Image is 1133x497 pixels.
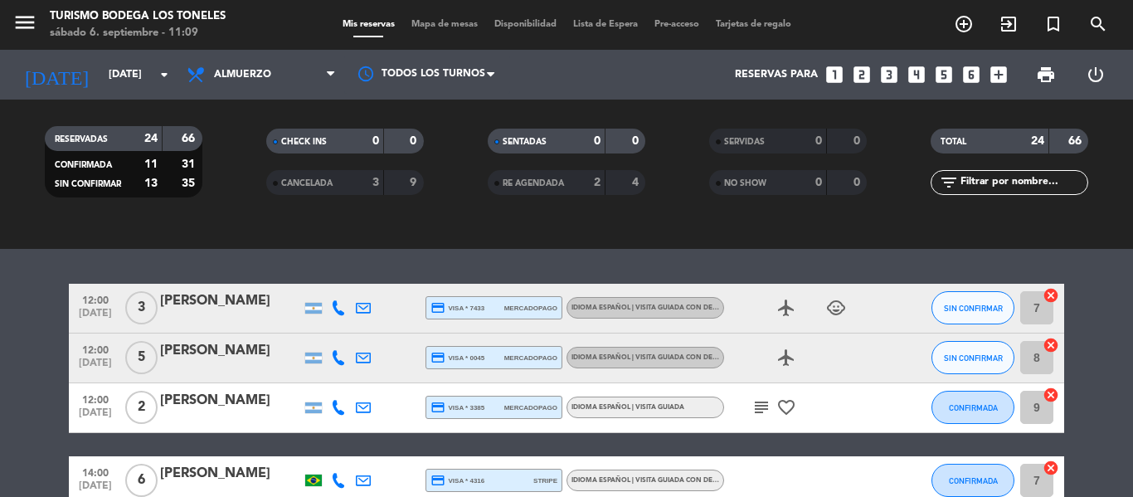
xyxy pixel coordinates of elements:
[941,138,966,146] span: TOTAL
[646,20,708,29] span: Pre-acceso
[503,138,547,146] span: SENTADAS
[214,69,271,80] span: Almuerzo
[154,65,174,85] i: arrow_drop_down
[571,354,867,361] span: Idioma Español | Visita guiada con degustación itinerante - Mosquita Muerta
[75,407,116,426] span: [DATE]
[708,20,800,29] span: Tarjetas de regalo
[724,138,765,146] span: SERVIDAS
[486,20,565,29] span: Disponibilidad
[182,158,198,170] strong: 31
[1086,65,1106,85] i: power_settings_new
[1071,50,1121,100] div: LOG OUT
[1043,337,1059,353] i: cancel
[75,389,116,408] span: 12:00
[334,20,403,29] span: Mis reservas
[571,305,867,311] span: Idioma Español | Visita guiada con degustación itinerante - Mosquita Muerta
[565,20,646,29] span: Lista de Espera
[1043,460,1059,476] i: cancel
[751,397,771,417] i: subject
[75,358,116,377] span: [DATE]
[949,403,998,412] span: CONFIRMADA
[1036,65,1056,85] span: print
[571,404,684,411] span: Idioma Español | Visita Guiada
[632,177,642,188] strong: 4
[125,464,158,497] span: 6
[410,177,420,188] strong: 9
[853,177,863,188] strong: 0
[504,402,557,413] span: mercadopago
[906,64,927,85] i: looks_4
[571,477,867,484] span: Idioma Español | Visita guiada con degustación itinerante - Mosquita Muerta
[824,64,845,85] i: looks_one
[826,298,846,318] i: child_care
[281,138,327,146] span: CHECK INS
[372,135,379,147] strong: 0
[144,178,158,189] strong: 13
[75,339,116,358] span: 12:00
[430,400,445,415] i: credit_card
[1068,135,1085,147] strong: 66
[403,20,486,29] span: Mapa de mesas
[851,64,873,85] i: looks_two
[933,64,955,85] i: looks_5
[988,64,1009,85] i: add_box
[182,133,198,144] strong: 66
[12,56,100,93] i: [DATE]
[281,179,333,188] span: CANCELADA
[504,353,557,363] span: mercadopago
[12,10,37,35] i: menu
[735,69,818,80] span: Reservas para
[55,161,112,169] span: CONFIRMADA
[944,304,1003,313] span: SIN CONFIRMAR
[954,14,974,34] i: add_circle_outline
[430,300,484,315] span: visa * 7433
[878,64,900,85] i: looks_3
[594,135,601,147] strong: 0
[949,476,998,485] span: CONFIRMADA
[594,177,601,188] strong: 2
[182,178,198,189] strong: 35
[410,135,420,147] strong: 0
[504,303,557,314] span: mercadopago
[430,473,445,488] i: credit_card
[815,177,822,188] strong: 0
[632,135,642,147] strong: 0
[1043,287,1059,304] i: cancel
[160,340,301,362] div: [PERSON_NAME]
[144,158,158,170] strong: 11
[160,290,301,312] div: [PERSON_NAME]
[1043,14,1063,34] i: turned_in_not
[503,179,564,188] span: RE AGENDADA
[944,353,1003,363] span: SIN CONFIRMAR
[724,179,766,188] span: NO SHOW
[959,173,1087,192] input: Filtrar por nombre...
[160,463,301,485] div: [PERSON_NAME]
[960,64,982,85] i: looks_6
[1088,14,1108,34] i: search
[430,400,484,415] span: visa * 3385
[533,475,557,486] span: stripe
[776,298,796,318] i: airplanemode_active
[430,300,445,315] i: credit_card
[1043,387,1059,403] i: cancel
[144,133,158,144] strong: 24
[160,390,301,412] div: [PERSON_NAME]
[125,341,158,374] span: 5
[50,25,226,41] div: sábado 6. septiembre - 11:09
[939,173,959,192] i: filter_list
[55,180,121,188] span: SIN CONFIRMAR
[776,397,796,417] i: favorite_border
[776,348,796,368] i: airplanemode_active
[50,8,226,25] div: Turismo Bodega Los Toneles
[815,135,822,147] strong: 0
[55,135,108,144] span: RESERVADAS
[430,473,484,488] span: visa * 4316
[430,350,484,365] span: visa * 0045
[999,14,1019,34] i: exit_to_app
[75,290,116,309] span: 12:00
[125,291,158,324] span: 3
[125,391,158,424] span: 2
[853,135,863,147] strong: 0
[75,462,116,481] span: 14:00
[75,308,116,327] span: [DATE]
